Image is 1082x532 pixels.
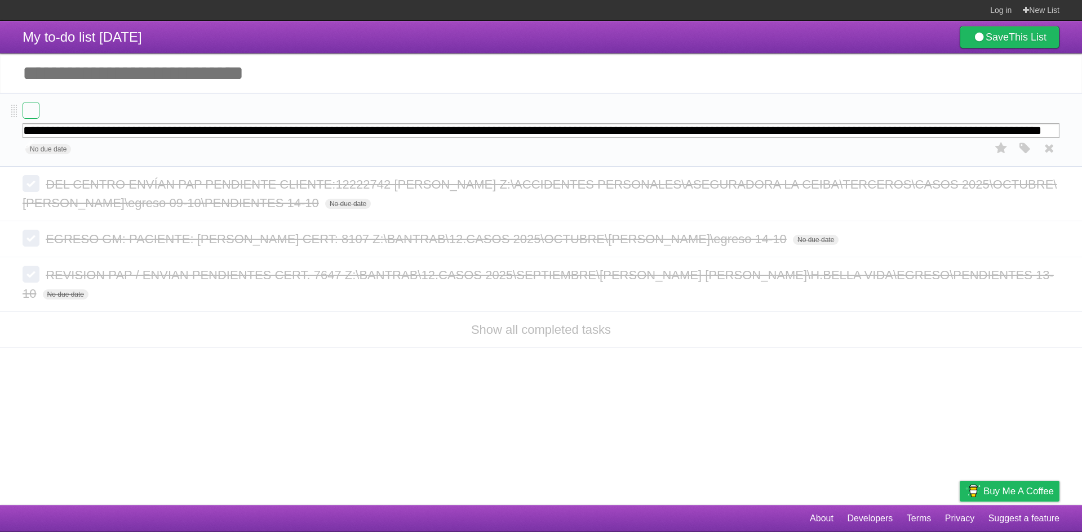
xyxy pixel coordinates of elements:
[988,508,1059,529] a: Suggest a feature
[23,230,39,247] label: Done
[23,29,142,44] span: My to-do list [DATE]
[23,268,1054,301] span: REVISION PAP / ENVIAN PENDIENTES CERT. 7647 Z:\BANTRAB\12.CASOS 2025\SEPTIEMBRE\[PERSON_NAME] [PE...
[810,508,833,529] a: About
[847,508,893,529] a: Developers
[46,232,790,246] span: EGRESO GM: PACIENTE: [PERSON_NAME] CERT: 8107 Z:\BANTRAB\12.CASOS 2025\OCTUBRE\[PERSON_NAME]\egre...
[325,199,371,209] span: No due date
[23,177,1057,210] span: DEL CENTRO ENVÍAN PAP PENDIENTE CLIENTE:12222742 [PERSON_NAME] Z:\ACCIDENTES PERSONALES\ASEGURADO...
[25,144,71,154] span: No due date
[907,508,932,529] a: Terms
[23,102,39,119] label: Done
[23,266,39,283] label: Done
[960,481,1059,502] a: Buy me a coffee
[965,481,981,500] img: Buy me a coffee
[991,139,1012,158] label: Star task
[1009,32,1046,43] b: This List
[471,323,611,337] a: Show all completed tasks
[960,26,1059,48] a: SaveThis List
[983,481,1054,501] span: Buy me a coffee
[945,508,974,529] a: Privacy
[43,289,88,299] span: No due date
[793,235,839,245] span: No due date
[23,175,39,192] label: Done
